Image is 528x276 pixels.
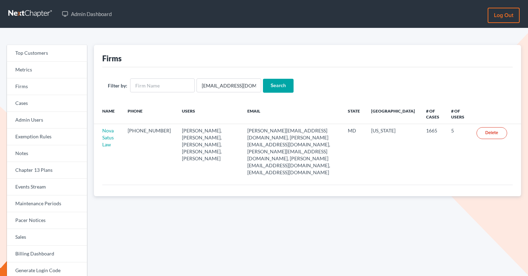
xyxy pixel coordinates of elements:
th: Users [176,104,242,124]
th: State [342,104,366,124]
td: 1665 [421,124,446,179]
input: Search [263,79,294,93]
a: Billing Dashboard [7,246,87,262]
td: [PHONE_NUMBER] [122,124,176,179]
a: Cases [7,95,87,112]
a: Events Stream [7,179,87,195]
a: Exemption Rules [7,129,87,145]
a: Admin Dashboard [58,8,115,20]
th: Phone [122,104,176,124]
a: Firms [7,78,87,95]
a: Chapter 13 Plans [7,162,87,179]
a: Pacer Notices [7,212,87,229]
a: Top Customers [7,45,87,62]
td: MD [342,124,366,179]
th: # of Cases [421,104,446,124]
th: [GEOGRAPHIC_DATA] [366,104,421,124]
td: [PERSON_NAME][EMAIL_ADDRESS][DOMAIN_NAME], [PERSON_NAME][EMAIL_ADDRESS][DOMAIN_NAME], [PERSON_NAM... [242,124,342,179]
input: Users [197,78,261,92]
a: Delete [477,127,507,139]
a: Log out [488,8,520,23]
td: 5 [446,124,471,179]
a: Maintenance Periods [7,195,87,212]
th: Name [94,104,122,124]
label: Filter by: [108,82,127,89]
input: Firm Name [130,78,195,92]
td: [PERSON_NAME], [PERSON_NAME], [PERSON_NAME], [PERSON_NAME], [PERSON_NAME] [176,124,242,179]
a: Notes [7,145,87,162]
td: [US_STATE] [366,124,421,179]
a: Nova Satus Law [102,128,114,147]
th: Email [242,104,342,124]
th: # of Users [446,104,471,124]
a: Metrics [7,62,87,78]
a: Sales [7,229,87,246]
a: Admin Users [7,112,87,129]
div: Firms [102,53,122,63]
